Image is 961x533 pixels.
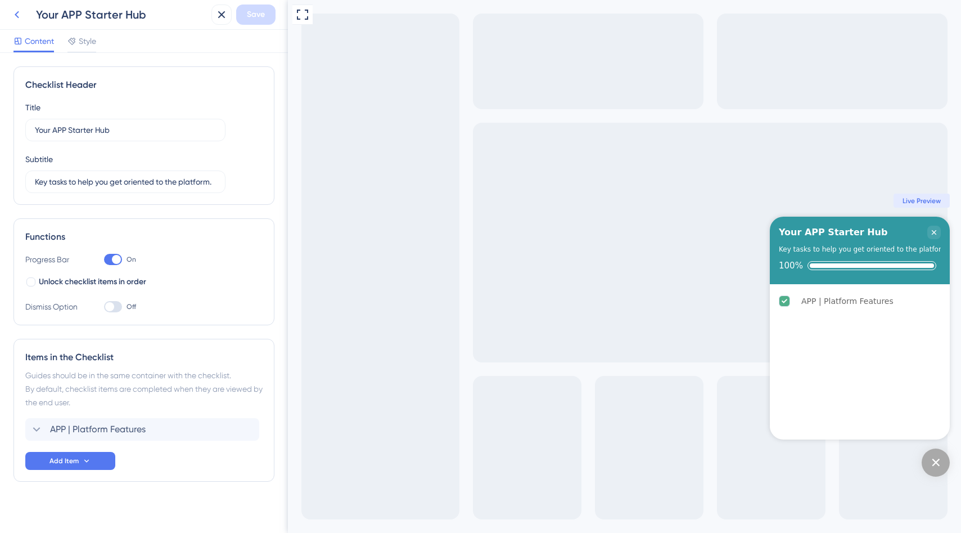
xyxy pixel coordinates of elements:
span: Content [25,34,54,48]
span: Live Preview [615,196,653,205]
button: Add Item [25,452,115,470]
div: Checklist items [482,284,662,441]
div: Progress Bar [25,253,82,266]
div: Dismiss Option [25,300,82,313]
div: Functions [25,230,263,244]
div: Guides should be in the same container with the checklist. By default, checklist items are comple... [25,369,263,409]
div: Title [25,101,40,114]
input: Header 2 [35,176,216,188]
span: APP | Platform Features [50,423,146,436]
button: Save [236,5,276,25]
div: Open Checklist [634,449,662,477]
div: Your APP Starter Hub [491,226,599,239]
div: APP | Platform Features is complete. [486,289,657,313]
div: APP | Platform Features [513,294,606,308]
div: Checklist progress: 100% [491,261,653,271]
div: Your APP Starter Hub [36,7,207,23]
span: Save [247,8,265,21]
span: Add Item [49,456,79,465]
div: Items in the Checklist [25,351,263,364]
div: Checklist Header [25,78,263,92]
div: Subtitle [25,153,53,166]
span: Off [127,302,136,311]
input: Header 1 [35,124,216,136]
div: 100% [491,261,515,271]
span: On [127,255,136,264]
div: Key tasks to help you get oriented to the platform. [491,244,662,255]
span: Style [79,34,96,48]
div: Checklist Container [482,217,662,440]
span: Unlock checklist items in order [39,275,146,289]
div: Close Checklist [639,226,653,239]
